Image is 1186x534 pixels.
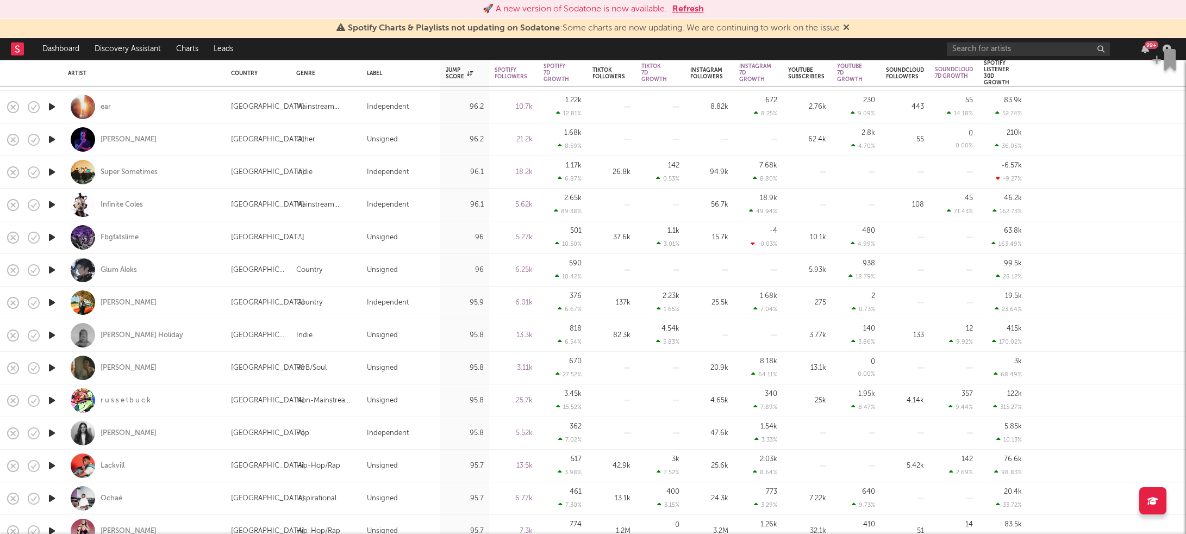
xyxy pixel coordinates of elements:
[690,394,728,407] div: 4.65k
[1001,162,1022,169] div: -6.57k
[851,403,875,411] div: 8.47 %
[592,460,631,473] div: 42.9k
[753,175,777,182] div: 8.80 %
[994,371,1022,378] div: 68.49 %
[592,329,631,342] div: 82.3k
[558,306,582,313] div: 6.67 %
[101,265,137,275] div: Glum Aleks
[1004,195,1022,202] div: 46.2k
[956,143,973,149] div: 0.00 %
[296,198,356,212] div: Mainstream Electronic
[858,371,875,377] div: 0.00 %
[766,488,777,495] div: 773
[657,306,679,313] div: 1.65 %
[446,67,473,80] div: Jump Score
[101,135,157,145] div: [PERSON_NAME]
[1007,325,1022,332] div: 415k
[991,240,1022,247] div: 163.49 %
[206,38,241,60] a: Leads
[754,110,777,117] div: 8.25 %
[765,390,777,398] div: 340
[753,403,777,411] div: 7.89 %
[753,469,777,476] div: 8.64 %
[984,60,1009,86] div: Spotify Listener 30D Growth
[296,492,336,505] div: Inspirational
[367,264,398,277] div: Unsigned
[886,460,924,473] div: 5.42k
[101,429,157,438] div: [PERSON_NAME]
[996,175,1022,182] div: -9.27 %
[101,396,151,406] div: r u s s e l b u c k
[675,521,679,529] div: 0
[101,200,143,210] a: Infinite Coles
[495,460,533,473] div: 13.5k
[996,501,1022,508] div: 33.72 %
[1145,41,1158,49] div: 99 +
[739,63,771,83] div: Instagram 7D Growth
[666,488,679,495] div: 400
[947,42,1110,56] input: Search for artists
[863,521,875,528] div: 410
[446,362,484,375] div: 95.8
[495,427,533,440] div: 5.52k
[788,133,826,146] div: 62.4k
[446,133,484,146] div: 96.2
[367,231,398,244] div: Unsigned
[558,142,582,150] div: 8.59 %
[495,231,533,244] div: 5.27k
[495,101,533,114] div: 10.7k
[231,70,280,77] div: Country
[231,264,285,277] div: [GEOGRAPHIC_DATA]
[564,390,582,398] div: 3.45k
[101,298,157,308] div: [PERSON_NAME]
[570,227,582,234] div: 501
[446,166,484,179] div: 96.1
[760,358,777,365] div: 8.18k
[657,240,679,247] div: 3.01 %
[993,208,1022,215] div: 162.73 %
[851,142,875,150] div: 4.70 %
[1004,456,1022,463] div: 76.6k
[751,371,777,378] div: 64.11 %
[962,456,973,463] div: 142
[672,3,704,16] button: Refresh
[367,133,398,146] div: Unsigned
[1141,45,1149,53] button: 99+
[663,293,679,300] div: 2.23k
[690,362,728,375] div: 20.9k
[886,394,924,407] div: 4.14k
[296,329,313,342] div: Indie
[570,488,582,495] div: 461
[558,469,582,476] div: 3.98 %
[367,427,409,440] div: Independent
[862,129,875,136] div: 2.8k
[231,296,304,309] div: [GEOGRAPHIC_DATA]
[101,233,139,243] a: Fbgfatslime
[863,325,875,332] div: 140
[558,436,582,443] div: 7.02 %
[1004,423,1022,430] div: 5.85k
[231,198,304,212] div: [GEOGRAPHIC_DATA]
[101,331,183,340] a: [PERSON_NAME] Holiday
[446,394,484,407] div: 95.8
[296,166,313,179] div: Indie
[367,296,409,309] div: Independent
[1014,358,1022,365] div: 3k
[993,403,1022,411] div: 315.27 %
[296,394,356,407] div: Non-Mainstream Electronic
[231,231,304,244] div: [GEOGRAPHIC_DATA]
[672,456,679,463] div: 3k
[871,358,875,365] div: 0
[367,198,409,212] div: Independent
[851,110,875,117] div: 9.09 %
[788,329,826,342] div: 3.77k
[101,461,124,471] a: Lackvill
[947,110,973,117] div: 14.18 %
[1004,521,1022,528] div: 83.5k
[886,329,924,342] div: 133
[851,240,875,247] div: 4.99 %
[446,198,484,212] div: 96.1
[641,63,667,83] div: Tiktok 7D Growth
